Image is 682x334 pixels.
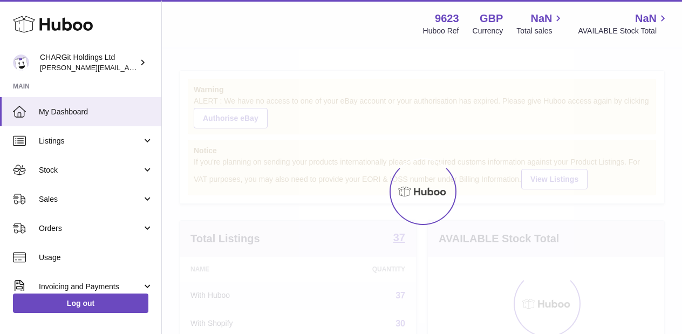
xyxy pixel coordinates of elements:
[578,11,669,36] a: NaN AVAILABLE Stock Total
[435,11,459,26] strong: 9623
[423,26,459,36] div: Huboo Ref
[13,294,148,313] a: Log out
[578,26,669,36] span: AVAILABLE Stock Total
[13,54,29,71] img: francesca@chargit.co.uk
[39,282,142,292] span: Invoicing and Payments
[516,11,564,36] a: NaN Total sales
[635,11,657,26] span: NaN
[40,52,137,73] div: CHARGit Holdings Ltd
[39,223,142,234] span: Orders
[473,26,503,36] div: Currency
[39,107,153,117] span: My Dashboard
[39,136,142,146] span: Listings
[480,11,503,26] strong: GBP
[39,165,142,175] span: Stock
[516,26,564,36] span: Total sales
[39,253,153,263] span: Usage
[39,194,142,205] span: Sales
[40,63,216,72] span: [PERSON_NAME][EMAIL_ADDRESS][DOMAIN_NAME]
[530,11,552,26] span: NaN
